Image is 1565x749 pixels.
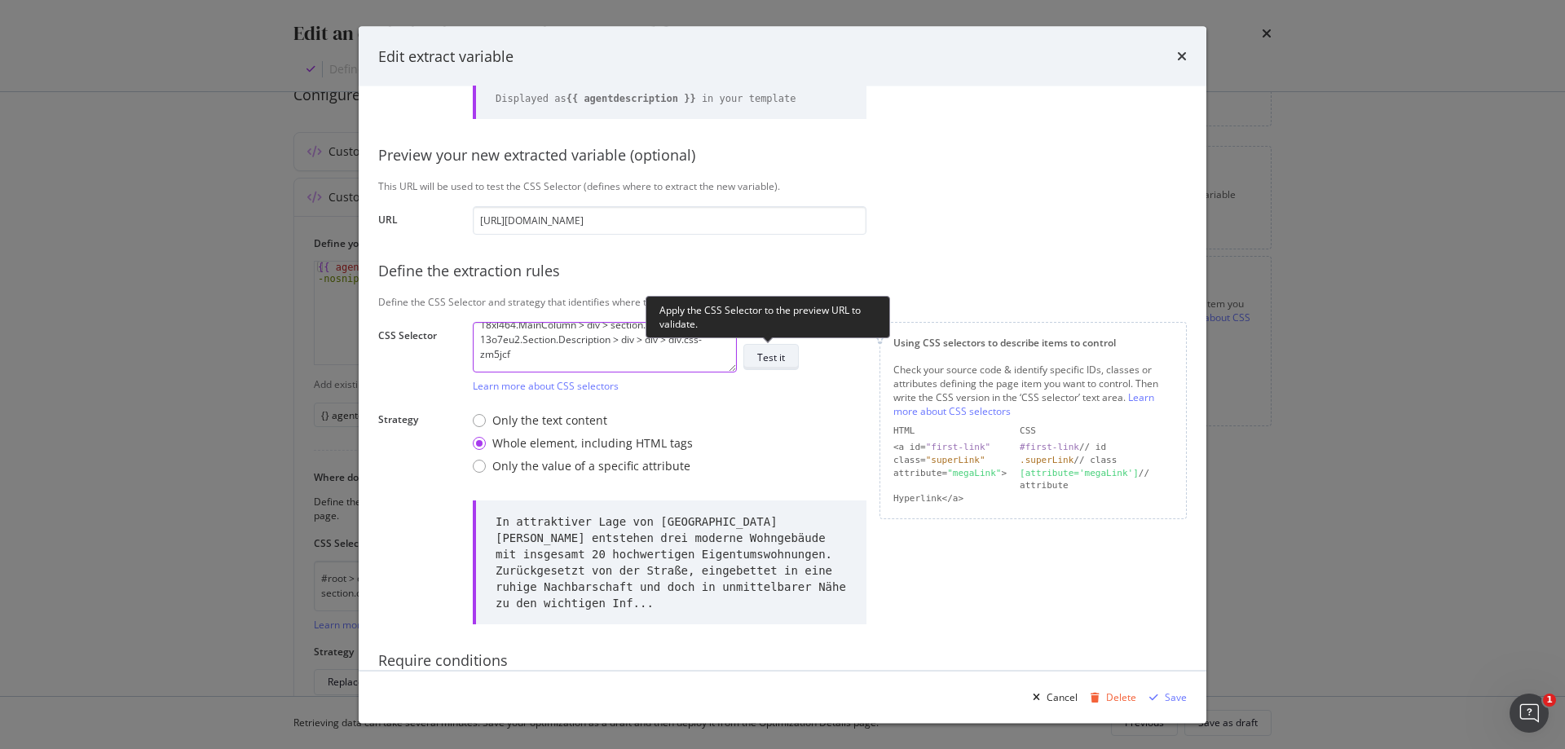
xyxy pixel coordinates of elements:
b: {{ agentdescription }} [566,93,696,104]
div: "megaLink" [947,468,1001,478]
button: Cancel [1026,684,1078,710]
label: Strategy [378,412,460,477]
div: class= [893,454,1007,467]
div: <a id= [893,442,1007,455]
div: This URL will be used to test the CSS Selector (defines where to extract the new variable). [378,179,1187,193]
div: Define the CSS Selector and strategy that identifies where to extract the variable from your page. [378,295,1187,309]
div: Apply the CSS Selector to the preview URL to validate. [646,296,890,338]
div: Only the text content [473,412,693,429]
div: attribute= > [893,467,1007,492]
div: Delete [1106,690,1136,703]
iframe: Intercom live chat [1510,694,1549,733]
div: // attribute [1020,467,1173,492]
div: HTML [893,425,1007,438]
div: In attraktiver Lage von [GEOGRAPHIC_DATA][PERSON_NAME] entstehen drei moderne Wohngebäude mit ins... [496,513,847,611]
div: Define the extraction rules [378,261,1187,282]
button: Save [1143,684,1187,710]
div: "superLink" [926,455,985,465]
div: Whole element, including HTML tags [492,435,693,452]
div: Test it [757,350,785,364]
div: Only the value of a specific attribute [492,458,690,474]
div: .superLink [1020,455,1073,465]
div: Using CSS selectors to describe items to control [893,336,1173,350]
div: Check your source code & identify specific IDs, classes or attributes defining the page item you ... [893,363,1173,419]
div: // id [1020,442,1173,455]
button: Test it [743,345,799,371]
span: 1 [1543,694,1556,707]
div: Displayed as in your template [496,92,796,106]
div: Hyperlink</a> [893,492,1007,505]
div: Save [1165,690,1187,703]
input: https://www.example.com [473,206,866,235]
div: Cancel [1047,690,1078,703]
a: Learn more about CSS selectors [893,391,1154,419]
label: CSS Selector [378,328,460,389]
div: CSS [1020,425,1173,438]
div: Require conditions [378,650,1187,672]
div: Preview your new extracted variable (optional) [378,146,1187,167]
div: #first-link [1020,443,1079,453]
textarea: #root > div.css-1goi9xp > main > div.css-18xl464.MainColumn > div > section.css-13o7eu2.Section.D... [473,322,737,372]
div: Whole element, including HTML tags [473,435,693,452]
div: times [1177,46,1187,67]
div: // class [1020,454,1173,467]
a: Learn more about CSS selectors [473,379,619,393]
div: Edit extract variable [378,46,514,67]
div: Only the text content [492,412,607,429]
div: modal [359,26,1206,723]
div: "first-link" [926,443,990,453]
div: Only the value of a specific attribute [473,458,693,474]
div: [attribute='megaLink'] [1020,468,1139,478]
button: Delete [1084,684,1136,710]
label: URL [378,213,460,231]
